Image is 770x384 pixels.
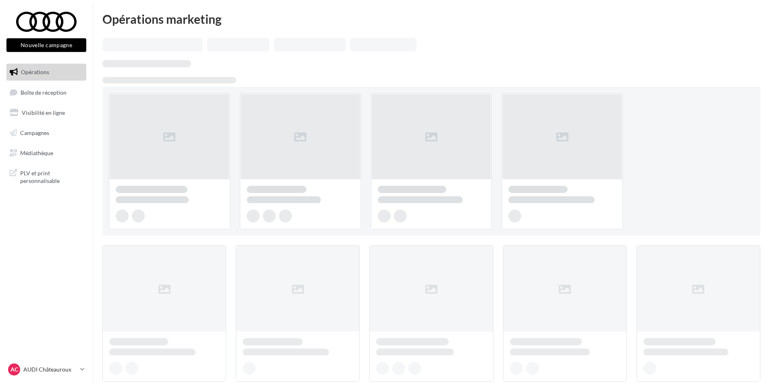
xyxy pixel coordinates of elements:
a: AC AUDI Châteauroux [6,362,86,377]
a: Visibilité en ligne [5,104,88,121]
a: Médiathèque [5,145,88,162]
a: PLV et print personnalisable [5,164,88,188]
span: Médiathèque [20,149,53,156]
span: Opérations [21,68,49,75]
span: Campagnes [20,129,49,136]
span: AC [10,365,18,374]
a: Boîte de réception [5,84,88,101]
p: AUDI Châteauroux [23,365,77,374]
span: Boîte de réception [21,89,67,95]
a: Campagnes [5,125,88,141]
span: PLV et print personnalisable [20,168,83,185]
span: Visibilité en ligne [22,109,65,116]
div: Opérations marketing [102,13,760,25]
a: Opérations [5,64,88,81]
button: Nouvelle campagne [6,38,86,52]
